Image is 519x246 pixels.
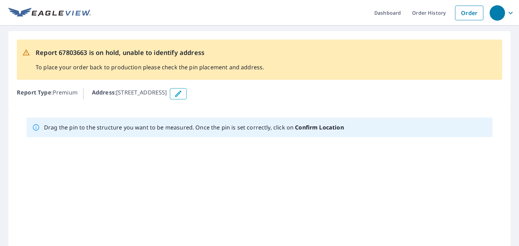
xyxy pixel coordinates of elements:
[8,8,91,18] img: EV Logo
[295,124,344,131] b: Confirm Location
[92,89,115,96] b: Address
[17,89,51,96] b: Report Type
[36,48,264,57] p: Report 67803663 is on hold, unable to identify address
[17,88,78,99] p: : Premium
[44,123,344,132] p: Drag the pin to the structure you want to be measured. Once the pin is set correctly, click on
[455,6,483,20] a: Order
[92,88,167,99] p: : [STREET_ADDRESS]
[36,63,264,71] p: To place your order back to production please check the pin placement and address.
